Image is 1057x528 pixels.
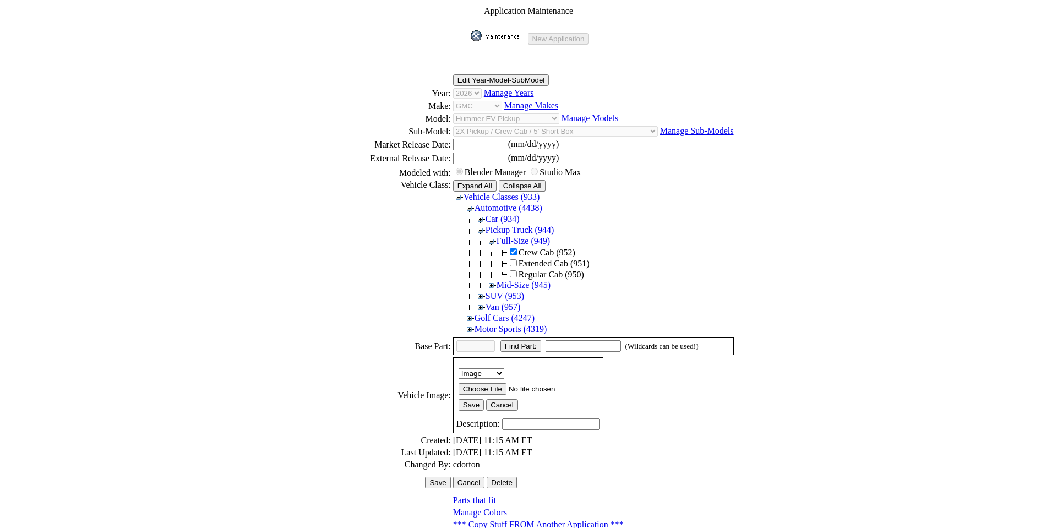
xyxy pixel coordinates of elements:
[519,248,575,257] span: Crew Cab (952)
[453,477,485,488] input: Cancel
[504,101,558,110] a: Manage Makes
[500,340,541,352] input: Find Part:
[497,280,551,290] a: Mid-Size (945)
[484,88,534,97] a: Manage Years
[453,138,734,151] td: (mm/dd/yyyy)
[323,459,451,470] td: Changed By:
[453,152,734,165] td: (mm/dd/yyyy)
[486,236,497,247] img: Collapse Full-Size (949)
[475,313,535,323] a: Golf Cars (4247)
[471,30,526,41] img: maint.gif
[465,167,526,177] label: Blender Manager
[499,180,546,192] input: Collapse All
[464,324,475,335] img: Expand Motor Sports (4319)
[528,33,589,45] input: New Application
[625,342,699,350] small: (Wildcards can be used!)
[486,291,524,301] a: SUV (953)
[486,399,518,411] input: Cancel
[323,152,451,165] td: External Release Date:
[519,259,590,268] span: Extended Cab (951)
[453,192,464,203] img: Collapse Vehicle Classes (933)
[453,448,532,457] span: [DATE] 11:15 AM ET
[453,74,549,86] input: Edit Year-Model-SubModel
[323,113,451,124] td: Model:
[519,270,584,279] span: Regular Cab (950)
[453,508,507,517] a: Manage Colors
[486,214,520,224] a: Car (934)
[323,179,451,335] td: Vehicle Class:
[475,225,486,236] img: Collapse Pickup Truck (944)
[475,324,547,334] a: Motor Sports (4319)
[475,291,486,302] img: Expand SUV (953)
[323,357,451,434] td: Vehicle Image:
[323,100,451,112] td: Make:
[464,313,475,324] img: Expand Golf Cars (4247)
[323,336,451,356] td: Base Part:
[323,126,451,137] td: Sub-Model:
[475,214,486,225] img: Expand Car (934)
[486,280,497,291] img: Expand Mid-Size (945)
[540,167,581,177] label: Studio Max
[323,447,451,458] td: Last Updated:
[660,126,734,135] a: Manage Sub-Models
[323,166,451,178] td: Modeled with:
[486,225,554,235] a: Pickup Truck (944)
[459,399,484,411] input: Save
[453,180,497,192] input: Expand All
[453,496,496,505] a: Parts that fit
[475,302,486,313] img: Expand Van (957)
[453,436,532,445] span: [DATE] 11:15 AM ET
[425,477,450,488] input: Save
[487,477,517,488] input: Be careful! Delete cannot be un-done!
[464,203,475,214] img: Collapse Automotive (4438)
[323,6,734,17] td: Application Maintenance
[464,192,540,202] a: Vehicle Classes (933)
[562,113,619,123] a: Manage Models
[323,435,451,446] td: Created:
[497,236,550,246] a: Full-Size (949)
[456,419,500,428] span: Description:
[453,460,480,469] span: cdorton
[323,138,451,151] td: Market Release Date:
[486,302,521,312] a: Van (957)
[475,203,542,213] a: Automotive (4438)
[323,88,451,99] td: Year:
